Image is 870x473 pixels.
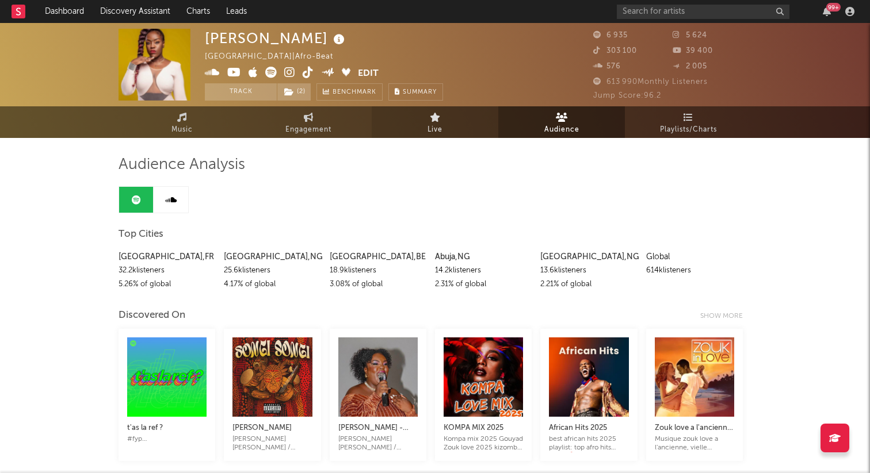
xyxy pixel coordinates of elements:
button: (2) [277,83,311,101]
button: 99+ [823,7,831,16]
span: Live [428,123,442,137]
div: 2.21 % of global [540,278,637,291]
div: Kompa mix 2025 Gouyad Zouk love 2025 kizomba Dancehall Soirée afro beats danse dance musique musi... [444,435,523,452]
div: Global [646,250,743,264]
a: KOMPA MIX 2025Kompa mix 2025 Gouyad Zouk love 2025 kizomba Dancehall Soirée afro beats danse danc... [444,410,523,452]
div: [PERSON_NAME] [232,421,312,435]
span: 2 005 [673,63,707,70]
div: [PERSON_NAME] - [PERSON_NAME] [338,421,418,435]
span: 5 624 [673,32,707,39]
div: 13.6k listeners [540,264,637,278]
a: Playlists/Charts [625,106,751,138]
div: [GEOGRAPHIC_DATA] , FR [119,250,215,264]
span: Engagement [285,123,331,137]
span: Summary [403,89,437,95]
a: Zouk love a l'ancienne ♥️Musique zouk love a l'ancienne, vielle chanson zouk de l'époque [655,410,734,452]
div: Zouk love a l'ancienne ♥️ [655,421,734,435]
div: [GEOGRAPHIC_DATA] , NG [540,250,637,264]
span: Benchmark [333,86,376,99]
div: [PERSON_NAME] [PERSON_NAME] / [PERSON_NAME] spotify / [PERSON_NAME] / [PERSON_NAME] / [PERSON_NAM... [232,435,312,452]
span: Music [171,123,193,137]
a: Music [119,106,245,138]
a: [PERSON_NAME][PERSON_NAME] [PERSON_NAME] / [PERSON_NAME] spotify / [PERSON_NAME] / [PERSON_NAME] ... [232,410,312,452]
div: [PERSON_NAME] [PERSON_NAME] / [PERSON_NAME] / [PERSON_NAME] / songi song / songi spotify / [PERSO... [338,435,418,452]
a: Audience [498,106,625,138]
div: [PERSON_NAME] [205,29,348,48]
span: Audience Analysis [119,158,245,172]
div: [GEOGRAPHIC_DATA] , BE [330,250,426,264]
div: 2.31 % of global [435,278,532,291]
span: 613 990 Monthly Listeners [593,78,708,86]
div: [GEOGRAPHIC_DATA] | Afro-Beat [205,50,346,64]
span: Top Cities [119,228,163,241]
div: KOMPA MIX 2025 [444,421,523,435]
a: t'as la ref ?#fyp [127,410,207,444]
div: 32.2k listeners [119,264,215,278]
div: Discovered On [119,309,185,322]
a: [PERSON_NAME] - [PERSON_NAME][PERSON_NAME] [PERSON_NAME] / [PERSON_NAME] / [PERSON_NAME] / songi ... [338,410,418,452]
span: Playlists/Charts [660,123,717,137]
span: 6 935 [593,32,628,39]
div: Show more [700,309,751,323]
span: ( 2 ) [277,83,311,101]
div: 25.6k listeners [224,264,320,278]
a: Engagement [245,106,372,138]
input: Search for artists [617,5,789,19]
div: 3.08 % of global [330,278,426,291]
div: #fyp [127,435,207,444]
span: 39 400 [673,47,713,55]
div: Musique zouk love a l'ancienne, vielle chanson zouk de l'époque [655,435,734,452]
div: 18.9k listeners [330,264,426,278]
button: Track [205,83,277,101]
button: Summary [388,83,443,101]
div: 4.17 % of global [224,278,320,291]
div: best african hits 2025 playlist: top afro hits 2025 🔥 your #1 afro music source for the new & tre... [549,435,628,452]
div: 99 + [826,3,841,11]
a: African Hits 2025best african hits 2025 playlist: top afro hits 2025 🔥 your #1 afro music source ... [549,410,628,452]
span: Jump Score: 96.2 [593,92,661,99]
div: 14.2k listeners [435,264,532,278]
div: t'as la ref ? [127,421,207,435]
button: Edit [358,67,379,81]
a: Live [372,106,498,138]
span: 303 100 [593,47,637,55]
div: Abuja , NG [435,250,532,264]
div: 614k listeners [646,264,743,278]
div: 5.26 % of global [119,278,215,291]
div: [GEOGRAPHIC_DATA] , NG [224,250,320,264]
span: 576 [593,63,621,70]
div: African Hits 2025 [549,421,628,435]
a: Benchmark [316,83,383,101]
span: Audience [544,123,579,137]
